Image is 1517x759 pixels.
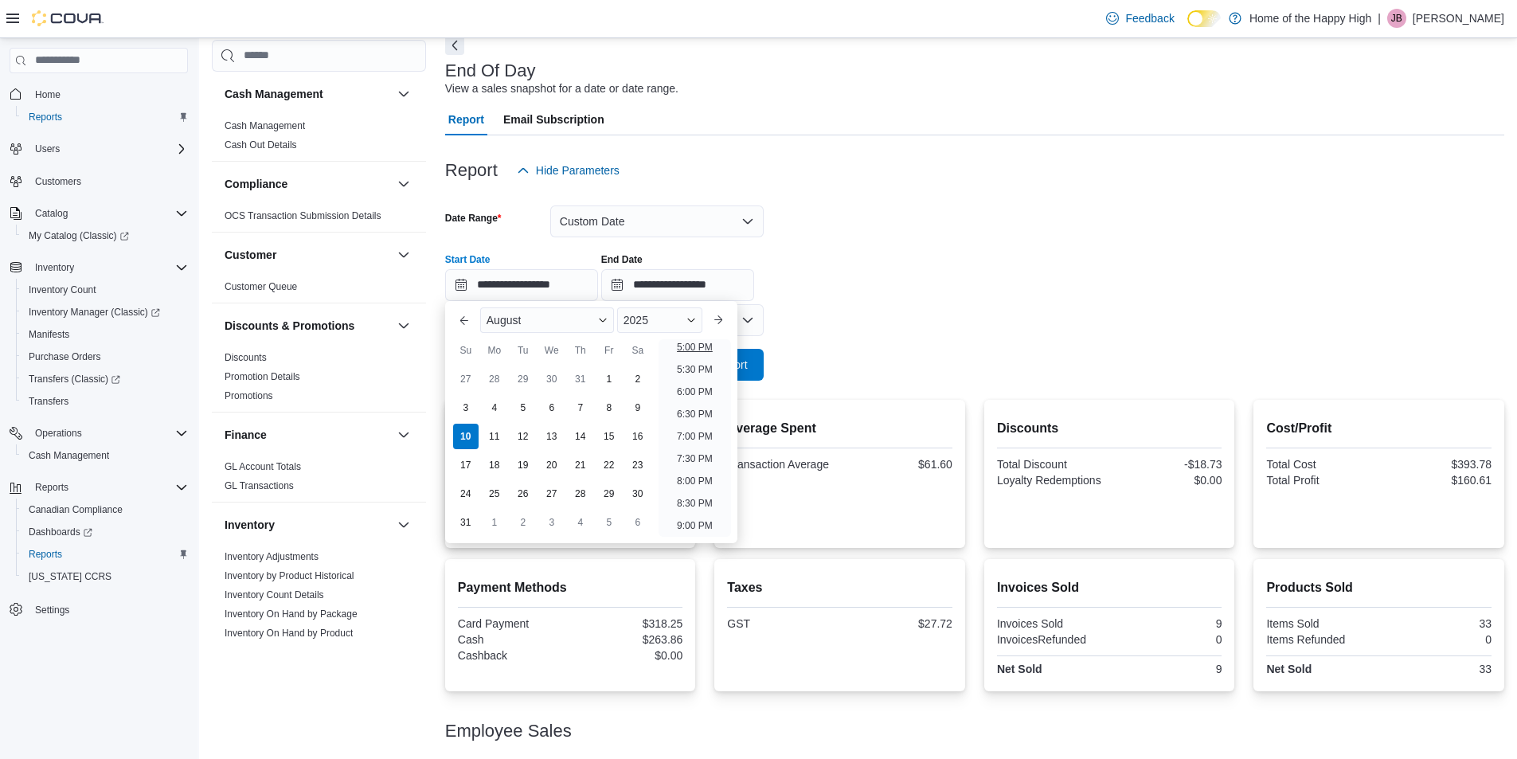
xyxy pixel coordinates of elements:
[225,281,297,292] a: Customer Queue
[625,366,651,392] div: day-2
[225,209,381,222] span: OCS Transaction Submission Details
[539,395,565,421] div: day-6
[445,36,464,55] button: Next
[225,569,354,582] span: Inventory by Product Historical
[539,481,565,507] div: day-27
[29,229,129,242] span: My Catalog (Classic)
[29,172,88,191] a: Customers
[596,424,622,449] div: day-15
[671,449,719,468] li: 7:30 PM
[225,176,287,192] h3: Compliance
[539,366,565,392] div: day-30
[448,104,484,135] span: Report
[225,627,353,640] span: Inventory On Hand by Product
[225,550,319,563] span: Inventory Adjustments
[22,280,188,299] span: Inventory Count
[225,210,381,221] a: OCS Transaction Submission Details
[539,510,565,535] div: day-3
[22,108,68,127] a: Reports
[22,500,129,519] a: Canadian Compliance
[29,478,75,497] button: Reports
[671,360,719,379] li: 5:30 PM
[1112,633,1222,646] div: 0
[510,452,536,478] div: day-19
[482,338,507,363] div: Mo
[3,476,194,499] button: Reports
[997,578,1222,597] h2: Invoices Sold
[671,405,719,424] li: 6:30 PM
[22,325,76,344] a: Manifests
[225,570,354,581] a: Inventory by Product Historical
[225,86,391,102] button: Cash Management
[445,80,678,97] div: View a sales snapshot for a date or date range.
[16,444,194,467] button: Cash Management
[29,526,92,538] span: Dashboards
[22,522,99,542] a: Dashboards
[22,303,188,322] span: Inventory Manager (Classic)
[1125,10,1174,26] span: Feedback
[29,350,101,363] span: Purchase Orders
[225,318,354,334] h3: Discounts & Promotions
[22,108,188,127] span: Reports
[568,452,593,478] div: day-21
[225,371,300,382] a: Promotion Details
[445,722,572,741] h3: Employee Sales
[22,545,188,564] span: Reports
[596,338,622,363] div: Fr
[1266,419,1492,438] h2: Cost/Profit
[225,247,391,263] button: Customer
[671,494,719,513] li: 8:30 PM
[1387,9,1406,28] div: Jordanna Bosma
[22,325,188,344] span: Manifests
[671,338,719,357] li: 5:00 PM
[458,649,567,662] div: Cashback
[29,85,67,104] a: Home
[482,510,507,535] div: day-1
[596,366,622,392] div: day-1
[550,205,764,237] button: Custom Date
[482,366,507,392] div: day-28
[225,119,305,132] span: Cash Management
[22,446,188,465] span: Cash Management
[16,301,194,323] a: Inventory Manager (Classic)
[29,204,188,223] span: Catalog
[625,424,651,449] div: day-16
[22,522,188,542] span: Dashboards
[29,84,188,104] span: Home
[394,316,413,335] button: Discounts & Promotions
[671,427,719,446] li: 7:00 PM
[568,366,593,392] div: day-31
[22,392,75,411] a: Transfers
[225,517,275,533] h3: Inventory
[225,427,267,443] h3: Finance
[843,617,952,630] div: $27.72
[568,338,593,363] div: Th
[1382,474,1492,487] div: $160.61
[458,617,567,630] div: Card Payment
[16,499,194,521] button: Canadian Compliance
[1187,10,1221,27] input: Dark Mode
[482,424,507,449] div: day-11
[29,306,160,319] span: Inventory Manager (Classic)
[29,373,120,385] span: Transfers (Classic)
[22,370,127,389] a: Transfers (Classic)
[16,390,194,413] button: Transfers
[225,389,273,402] span: Promotions
[35,143,60,155] span: Users
[35,481,68,494] span: Reports
[453,510,479,535] div: day-31
[16,543,194,565] button: Reports
[225,176,391,192] button: Compliance
[482,395,507,421] div: day-4
[29,204,74,223] button: Catalog
[212,457,426,502] div: Finance
[453,424,479,449] div: day-10
[22,280,103,299] a: Inventory Count
[225,139,297,151] span: Cash Out Details
[29,139,188,158] span: Users
[625,338,651,363] div: Sa
[225,589,324,601] a: Inventory Count Details
[3,138,194,160] button: Users
[482,481,507,507] div: day-25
